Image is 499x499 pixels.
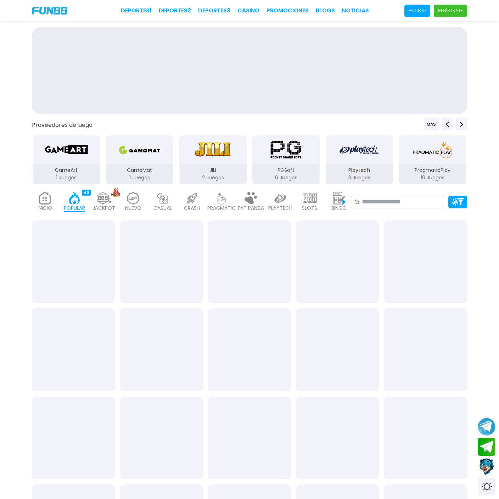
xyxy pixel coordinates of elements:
img: bingo_light.webp [332,192,346,204]
button: Next providers [456,118,467,130]
p: 6 Juegos [252,174,320,181]
button: GamoMat [103,135,176,185]
button: Join telegram channel [478,417,495,436]
img: crash_light.webp [185,192,199,204]
img: slots_light.webp [303,192,317,204]
p: Playtech [326,167,393,174]
img: jackpot_light.webp [97,192,111,204]
p: CASUAL [153,204,172,212]
a: CASINO [237,6,259,15]
p: 1 Juegos [106,174,174,181]
div: 40 [82,190,91,196]
button: PragmaticPlay [396,135,469,185]
a: Promociones [267,6,309,15]
p: GameArt [33,167,100,174]
div: Switch theme [478,478,495,495]
p: SLOTS [302,204,317,212]
p: PLAYTECH [268,204,292,212]
button: JiLi [176,135,250,185]
img: PGSoft [264,140,308,159]
img: PragmaticPlay [410,140,455,159]
p: 2 Juegos [179,174,247,181]
p: FAT PANDA [238,204,264,212]
img: pragmatic_light.webp [214,192,229,204]
p: NUEVO [125,204,141,212]
img: JiLi [190,140,235,159]
img: Playtech [340,140,379,159]
img: casual_light.webp [156,192,170,204]
a: BLOGS [316,6,335,15]
p: POPULAR [64,204,85,212]
img: popular_active.webp [67,192,82,204]
p: PragmaticPlay [399,167,466,174]
p: 3 Juegos [326,174,393,181]
button: PGSoft [250,135,323,185]
p: 19 Juegos [399,174,466,181]
p: Regístrate [438,7,463,14]
p: PGSoft [252,167,320,174]
p: 1 Juegos [33,174,100,181]
p: BINGO [331,204,347,212]
button: Previous providers [424,118,439,130]
img: hot [111,188,120,197]
img: home_light.webp [38,192,52,204]
p: INICIO [38,204,52,212]
a: Deportes3 [198,6,230,15]
button: Contact customer service [478,458,495,476]
img: fat_panda_light.webp [244,192,258,204]
button: Join telegram [478,438,495,456]
p: PRAGMATIC [207,204,236,212]
img: new_light.webp [126,192,140,204]
button: GameArt [30,135,103,185]
button: Proveedores de juego [32,121,92,129]
a: NOTICIAS [342,6,369,15]
img: GamoMat [117,140,162,159]
button: Previous providers [442,118,453,130]
img: Company Logo [32,7,67,15]
img: GameArt [44,140,89,159]
p: CRASH [184,204,200,212]
button: Playtech [323,135,396,185]
p: Acceso [409,7,426,14]
a: Deportes2 [159,6,191,15]
p: JACKPOT [92,204,115,212]
img: playtech_light.webp [273,192,287,204]
p: JiLi [179,167,247,174]
a: Deportes1 [121,6,152,15]
p: GamoMat [106,167,174,174]
img: Platform Filter [452,198,464,206]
